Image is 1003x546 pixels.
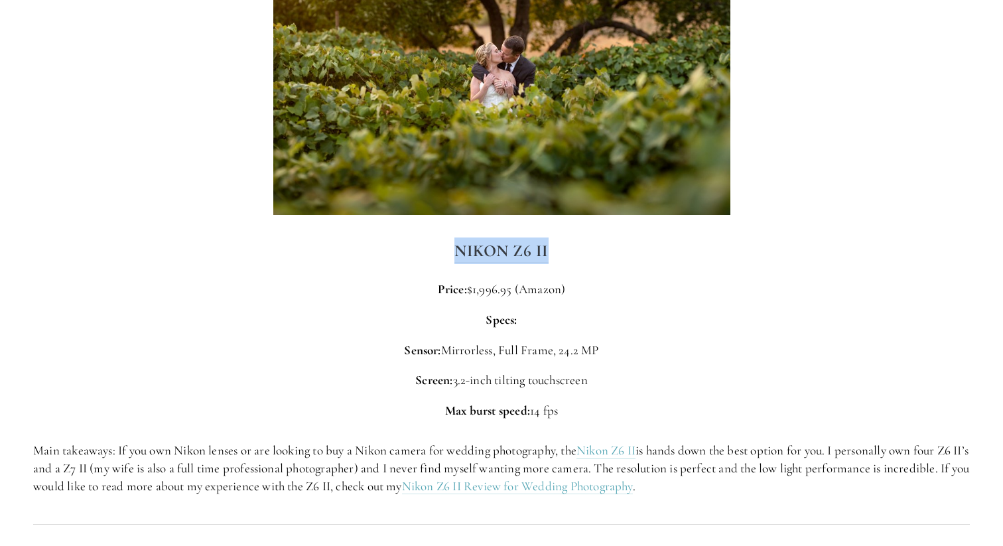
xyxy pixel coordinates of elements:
p: Mirrorless, Full Frame, 24.2 MP [33,342,970,360]
strong: Screen: [415,372,452,387]
strong: Specs: [486,312,517,327]
p: 3.2-inch tilting touchscreen [33,372,970,389]
a: Nikon Z6 II [576,443,635,459]
p: 14 fps [33,402,970,420]
p: Main takeaways: If you own Nikon lenses or are looking to buy a Nikon camera for wedding photogra... [33,442,970,495]
p: $1,996.95 (Amazon) [33,281,970,299]
strong: Price: [438,281,467,297]
strong: Nikon Z6 II [454,241,549,261]
a: Nikon Z6 II [454,241,549,262]
strong: Max burst speed: [445,403,530,418]
strong: Sensor: [404,342,440,358]
a: Nikon Z6 II Review for Wedding Photography [402,478,633,495]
